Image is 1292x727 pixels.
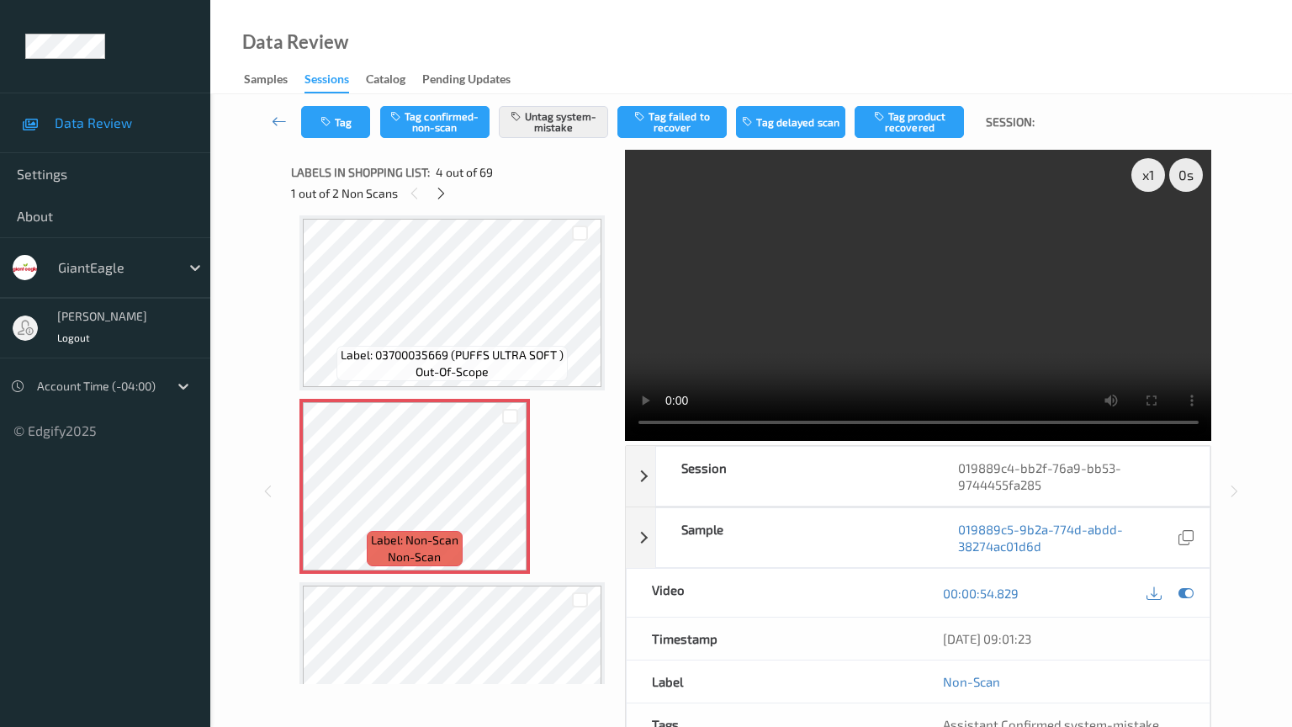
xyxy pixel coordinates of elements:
div: 1 out of 2 Non Scans [291,183,613,204]
button: Tag product recovered [855,106,964,138]
a: Sessions [304,68,366,93]
button: Tag delayed scan [736,106,845,138]
div: Sessions [304,71,349,93]
span: Session: [986,114,1035,130]
a: 019889c5-9b2a-774d-abdd-38274ac01d6d [958,521,1174,555]
button: Tag [301,106,370,138]
div: 0 s [1169,158,1203,192]
span: Labels in shopping list: [291,164,430,181]
div: Data Review [242,34,348,50]
button: Tag confirmed-non-scan [380,106,490,138]
div: 019889c4-bb2f-76a9-bb53-9744455fa285 [933,447,1210,506]
div: Timestamp [627,618,919,660]
a: Samples [244,68,304,92]
div: Pending Updates [422,71,511,92]
div: Samples [244,71,288,92]
div: Label [627,661,919,703]
span: Label: Non-Scan [371,532,458,549]
div: [DATE] 09:01:23 [943,630,1184,647]
span: non-scan [388,549,441,565]
span: Label: 03700035669 (PUFFS ULTRA SOFT ) [341,347,564,363]
span: out-of-scope [416,363,489,380]
a: Catalog [366,68,422,92]
div: Video [627,569,919,617]
div: Session [656,447,933,506]
span: 4 out of 69 [436,164,493,181]
div: Catalog [366,71,405,92]
a: 00:00:54.829 [943,585,1019,602]
a: Non-Scan [943,673,1000,690]
div: Session019889c4-bb2f-76a9-bb53-9744455fa285 [626,446,1211,507]
div: Sample019889c5-9b2a-774d-abdd-38274ac01d6d [626,507,1211,568]
button: Tag failed to recover [617,106,727,138]
button: Untag system-mistake [499,106,608,138]
div: x 1 [1131,158,1165,192]
a: Pending Updates [422,68,527,92]
div: Sample [656,508,933,567]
